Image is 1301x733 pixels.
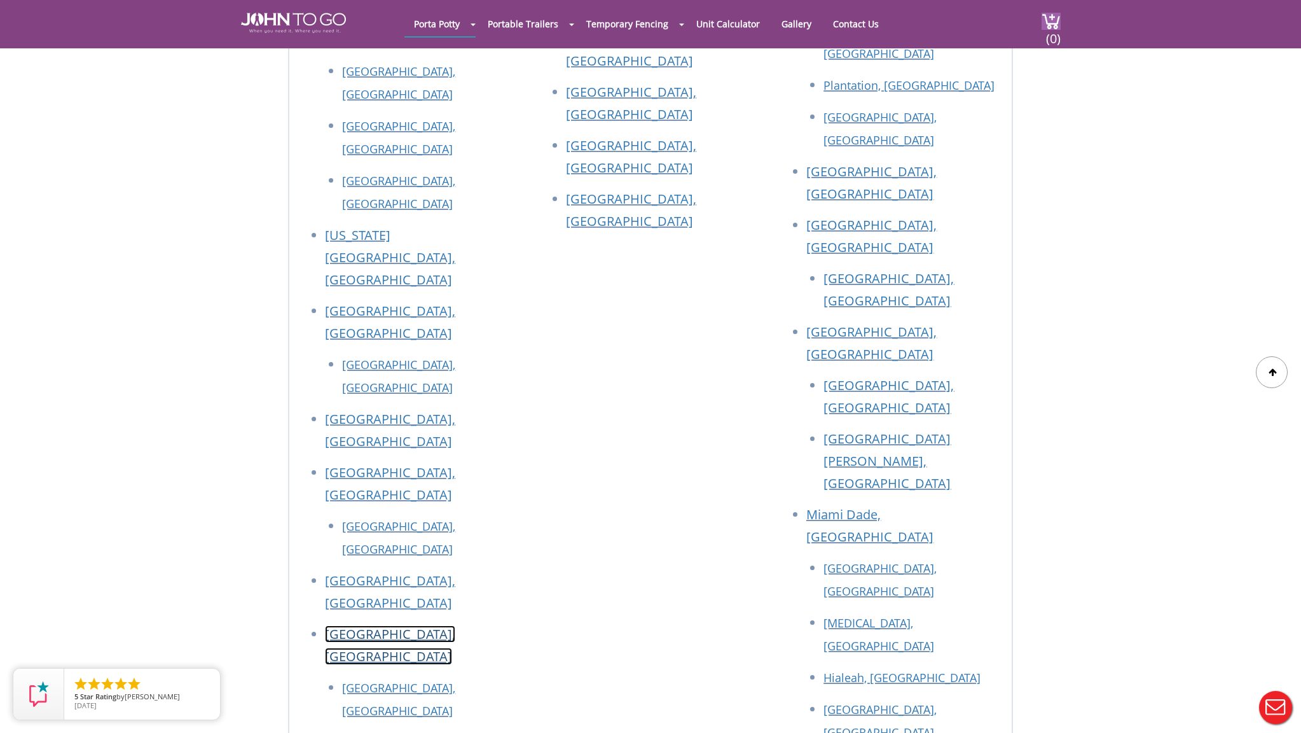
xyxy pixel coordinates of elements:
a: [GEOGRAPHIC_DATA], [GEOGRAPHIC_DATA] [342,357,455,395]
a: Plantation, [GEOGRAPHIC_DATA] [823,78,995,93]
a: [GEOGRAPHIC_DATA], [GEOGRAPHIC_DATA] [823,561,937,599]
li:  [113,676,128,692]
li:  [100,676,115,692]
a: [GEOGRAPHIC_DATA], [GEOGRAPHIC_DATA] [806,216,937,256]
span: 5 [74,692,78,701]
a: [GEOGRAPHIC_DATA], [GEOGRAPHIC_DATA] [325,625,455,665]
a: [GEOGRAPHIC_DATA][PERSON_NAME], [GEOGRAPHIC_DATA] [823,430,951,492]
span: (0) [1045,20,1061,47]
a: [GEOGRAPHIC_DATA], [GEOGRAPHIC_DATA] [342,519,455,557]
a: [GEOGRAPHIC_DATA], [GEOGRAPHIC_DATA] [325,464,455,503]
a: [GEOGRAPHIC_DATA], [GEOGRAPHIC_DATA] [325,410,455,450]
a: [GEOGRAPHIC_DATA], [GEOGRAPHIC_DATA] [566,137,696,176]
li:  [127,676,142,692]
a: Miami Dade, [GEOGRAPHIC_DATA] [806,506,933,545]
a: [GEOGRAPHIC_DATA], [GEOGRAPHIC_DATA] [806,163,937,202]
a: [GEOGRAPHIC_DATA], [GEOGRAPHIC_DATA] [325,572,455,611]
a: [GEOGRAPHIC_DATA], [GEOGRAPHIC_DATA] [342,64,455,102]
span: [DATE] [74,701,97,710]
a: [MEDICAL_DATA], [GEOGRAPHIC_DATA] [823,615,934,653]
a: [US_STATE][GEOGRAPHIC_DATA], [GEOGRAPHIC_DATA] [325,227,455,288]
li:  [73,676,88,692]
a: [GEOGRAPHIC_DATA], [GEOGRAPHIC_DATA] [325,302,455,342]
a: Porta Potty [404,11,469,36]
a: [GEOGRAPHIC_DATA], [GEOGRAPHIC_DATA] [566,190,696,230]
a: [GEOGRAPHIC_DATA], [GEOGRAPHIC_DATA] [566,83,696,123]
a: Unit Calculator [687,11,769,36]
a: [GEOGRAPHIC_DATA], [GEOGRAPHIC_DATA] [823,377,954,416]
a: Temporary Fencing [577,11,678,36]
img: Review Rating [26,681,52,707]
a: [GEOGRAPHIC_DATA], [GEOGRAPHIC_DATA] [342,173,455,211]
span: by [74,693,210,702]
span: Star Rating [80,692,116,701]
a: [GEOGRAPHIC_DATA], [GEOGRAPHIC_DATA] [823,270,954,309]
a: Hialeah, [GEOGRAPHIC_DATA] [823,670,981,685]
a: [GEOGRAPHIC_DATA], [GEOGRAPHIC_DATA] [342,680,455,718]
li:  [86,676,102,692]
a: Contact Us [823,11,888,36]
a: [GEOGRAPHIC_DATA], [GEOGRAPHIC_DATA] [806,323,937,363]
a: [GEOGRAPHIC_DATA], [GEOGRAPHIC_DATA] [342,118,455,157]
a: Pembroke Pines, [GEOGRAPHIC_DATA] [823,23,934,61]
img: cart a [1042,13,1061,30]
span: [PERSON_NAME] [125,692,180,701]
a: Gallery [772,11,821,36]
button: Live Chat [1250,682,1301,733]
a: [GEOGRAPHIC_DATA], [GEOGRAPHIC_DATA] [823,109,937,148]
img: JOHN to go [241,13,346,33]
a: Portable Trailers [478,11,568,36]
a: [GEOGRAPHIC_DATA], [GEOGRAPHIC_DATA] [566,30,696,69]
